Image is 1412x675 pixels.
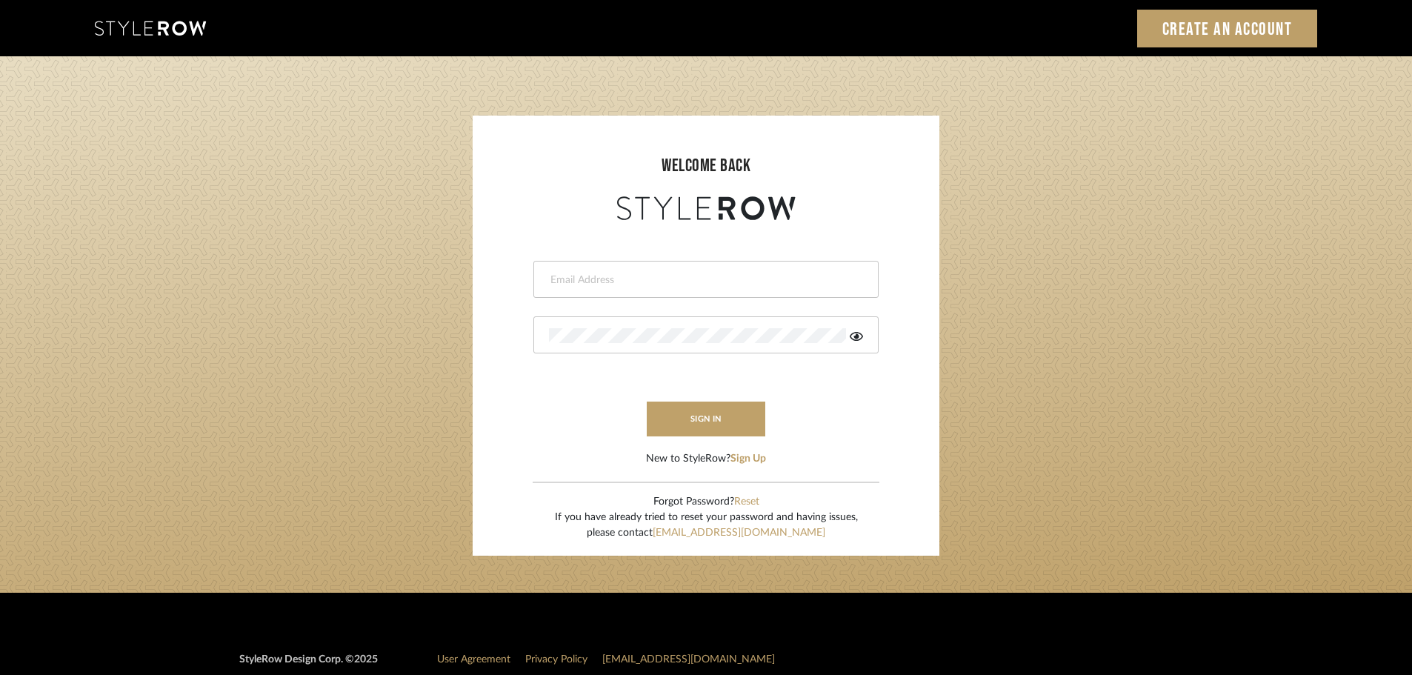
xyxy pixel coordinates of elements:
div: welcome back [487,153,925,179]
a: User Agreement [437,654,510,665]
button: Sign Up [730,451,766,467]
a: [EMAIL_ADDRESS][DOMAIN_NAME] [653,528,825,538]
input: Email Address [549,273,859,287]
div: New to StyleRow? [646,451,766,467]
div: Forgot Password? [555,494,858,510]
button: Reset [734,494,759,510]
a: [EMAIL_ADDRESS][DOMAIN_NAME] [602,654,775,665]
div: If you have already tried to reset your password and having issues, please contact [555,510,858,541]
button: sign in [647,402,765,436]
a: Privacy Policy [525,654,587,665]
a: Create an Account [1137,10,1318,47]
